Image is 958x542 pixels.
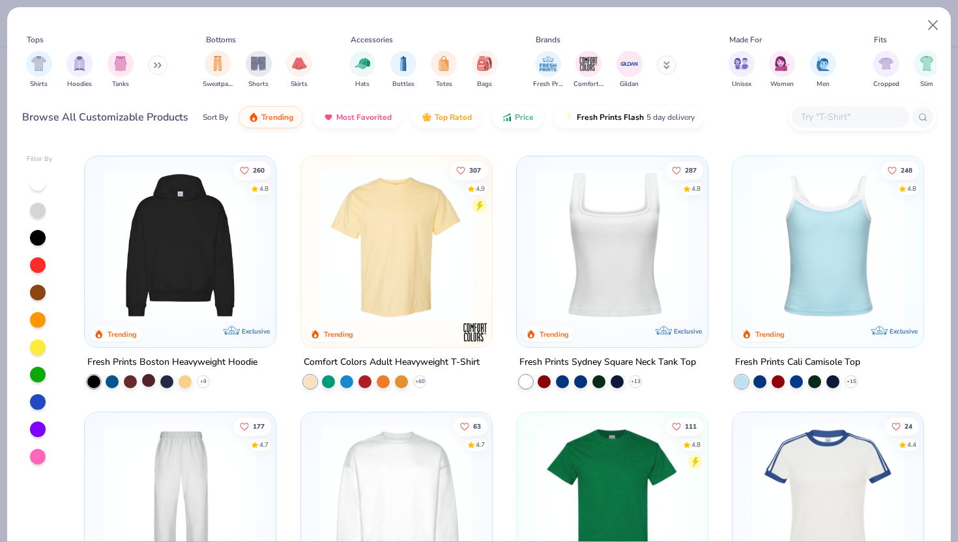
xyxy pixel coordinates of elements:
[564,112,574,122] img: flash.gif
[530,169,695,321] img: 94a2aa95-cd2b-4983-969b-ecd512716e9a
[775,56,790,71] img: Women Image
[72,56,87,71] img: Hoodies Image
[472,423,480,429] span: 63
[412,106,482,128] button: Top Rated
[920,79,933,89] span: Slim
[533,51,563,89] div: filter for Fresh Prints
[286,51,312,89] div: filter for Skirts
[577,112,644,122] span: Fresh Prints Flash
[286,51,312,89] button: filter button
[414,378,424,386] span: + 60
[519,354,696,371] div: Fresh Prints Sydney Square Neck Tank Top
[30,79,48,89] span: Shirts
[431,51,457,89] button: filter button
[914,51,940,89] button: filter button
[475,184,484,194] div: 4.9
[617,51,643,89] button: filter button
[392,79,414,89] span: Bottles
[810,51,836,89] button: filter button
[920,56,934,71] img: Slim Image
[729,51,755,89] div: filter for Unisex
[233,417,271,435] button: Like
[453,417,487,435] button: Like
[203,111,228,123] div: Sort By
[431,51,457,89] div: filter for Totes
[436,79,452,89] span: Totes
[323,112,334,122] img: most_fav.gif
[246,51,272,89] button: filter button
[349,51,375,89] div: filter for Hats
[291,79,308,89] span: Skirts
[665,162,703,180] button: Like
[349,51,375,89] button: filter button
[479,169,644,321] img: e55d29c3-c55d-459c-bfd9-9b1c499ab3c6
[27,34,44,46] div: Tops
[885,417,919,435] button: Like
[810,51,836,89] div: filter for Men
[554,106,704,128] button: Fresh Prints Flash5 day delivery
[769,51,795,89] button: filter button
[907,184,916,194] div: 4.8
[878,56,893,71] img: Cropped Image
[87,354,257,371] div: Fresh Prints Boston Heavyweight Hoodie
[26,51,52,89] button: filter button
[292,56,307,71] img: Skirts Image
[817,79,830,89] span: Men
[233,162,271,180] button: Like
[734,56,749,71] img: Unisex Image
[620,79,639,89] span: Gildan
[905,423,912,429] span: 24
[253,423,265,429] span: 177
[248,79,269,89] span: Shorts
[800,109,900,124] input: Try "T-Shirt"
[27,154,53,164] div: Filter By
[462,319,488,345] img: Comfort Colors logo
[351,34,393,46] div: Accessories
[921,13,946,38] button: Close
[746,169,910,321] img: a25d9891-da96-49f3-a35e-76288174bf3a
[617,51,643,89] div: filter for Gildan
[685,423,697,429] span: 111
[108,51,134,89] div: filter for Tanks
[533,79,563,89] span: Fresh Prints
[469,167,480,174] span: 307
[108,51,134,89] button: filter button
[66,51,93,89] button: filter button
[314,169,479,321] img: 029b8af0-80e6-406f-9fdc-fdf898547912
[22,109,188,125] div: Browse All Customizable Products
[390,51,416,89] button: filter button
[242,327,270,335] span: Exclusive
[646,110,695,125] span: 5 day delivery
[26,51,52,89] div: filter for Shirts
[770,79,794,89] span: Women
[422,112,432,122] img: TopRated.gif
[313,106,401,128] button: Most Favorited
[536,34,560,46] div: Brands
[113,56,128,71] img: Tanks Image
[873,51,899,89] button: filter button
[729,34,762,46] div: Made For
[769,51,795,89] div: filter for Women
[259,184,269,194] div: 4.8
[691,184,701,194] div: 4.8
[239,106,303,128] button: Trending
[901,167,912,174] span: 248
[620,54,639,74] img: Gildan Image
[533,51,563,89] button: filter button
[881,162,919,180] button: Like
[31,56,46,71] img: Shirts Image
[203,51,233,89] div: filter for Sweatpants
[573,51,603,89] div: filter for Comfort Colors
[732,79,751,89] span: Unisex
[573,79,603,89] span: Comfort Colors
[475,440,484,449] div: 4.7
[449,162,487,180] button: Like
[251,56,266,71] img: Shorts Image
[890,327,918,335] span: Exclusive
[248,112,259,122] img: trending.gif
[472,51,498,89] button: filter button
[685,167,697,174] span: 287
[98,169,263,321] img: 91acfc32-fd48-4d6b-bdad-a4c1a30ac3fc
[874,34,887,46] div: Fits
[630,378,640,386] span: + 13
